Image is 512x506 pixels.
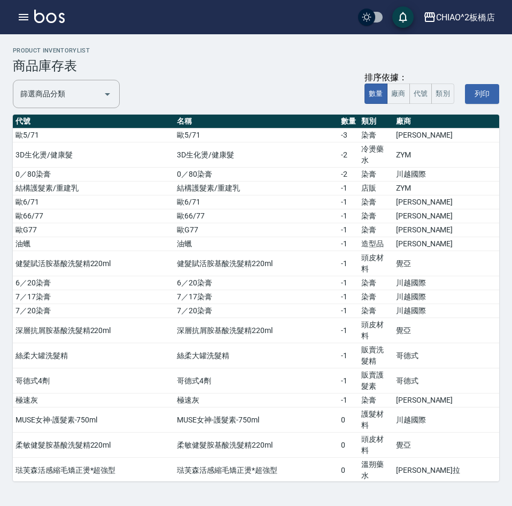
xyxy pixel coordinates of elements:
[174,343,338,368] td: 絲柔大罐洗髮精
[338,223,359,237] td: -1
[13,394,174,407] td: 極速灰
[359,237,393,251] td: 造型品
[393,368,499,394] td: 哥德式
[393,251,499,276] td: 覺亞
[13,58,499,73] h3: 商品庫存表
[409,84,432,104] button: 代號
[174,318,338,343] td: 深層抗屑胺基酸洗髮精220ml
[13,142,174,168] td: 3D生化燙/健康髮
[338,304,359,318] td: -1
[338,318,359,343] td: -1
[338,195,359,209] td: -1
[174,209,338,223] td: 歐66/77
[392,6,414,28] button: save
[393,142,499,168] td: ZYM
[13,304,174,318] td: 7／20染膏
[364,72,454,84] div: 排序依據：
[359,433,393,458] td: 頭皮材料
[359,251,393,276] td: 頭皮材料
[13,209,174,223] td: 歐66/77
[338,209,359,223] td: -1
[174,168,338,182] td: 0／80染膏
[359,129,393,142] td: 染膏
[13,251,174,276] td: 健髮賦活胺基酸洗髮精220ml
[13,290,174,304] td: 7／17染膏
[359,142,393,168] td: 冷燙藥水
[13,237,174,251] td: 油蠟
[393,276,499,290] td: 川越國際
[419,6,499,28] button: CHIAO^2板橋店
[359,343,393,368] td: 販賣洗髮精
[174,237,338,251] td: 油蠟
[13,407,174,433] td: MUSE女神-護髮素-750ml
[387,84,410,104] button: 廠商
[338,394,359,407] td: -1
[393,304,499,318] td: 川越國際
[13,182,174,195] td: 結構護髮素/重建乳
[13,458,174,483] td: 琺芙森活感縮毛矯正燙*超強型
[436,11,495,24] div: CHIAO^2板橋店
[99,86,116,103] button: Open
[338,237,359,251] td: -1
[393,182,499,195] td: ZYM
[393,237,499,251] td: [PERSON_NAME]
[174,195,338,209] td: 歐6/71
[13,47,499,54] h2: product inventoryList
[393,290,499,304] td: 川越國際
[174,182,338,195] td: 結構護髮素/重建乳
[359,394,393,407] td: 染膏
[359,223,393,237] td: 染膏
[174,142,338,168] td: 3D生化燙/健康髮
[359,458,393,483] td: 溫朔藥水
[393,195,499,209] td: [PERSON_NAME]
[13,168,174,182] td: 0／80染膏
[359,168,393,182] td: 染膏
[338,407,359,433] td: 0
[174,276,338,290] td: 6／20染膏
[174,304,338,318] td: 7／20染膏
[359,209,393,223] td: 染膏
[359,318,393,343] td: 頭皮材料
[13,343,174,368] td: 絲柔大罐洗髮精
[393,433,499,458] td: 覺亞
[359,368,393,394] td: 販賣護髮素
[174,458,338,483] td: 琺芙森活感縮毛矯正燙*超強型
[13,195,174,209] td: 歐6/71
[13,276,174,290] td: 6／20染膏
[338,115,359,129] th: 數量
[174,368,338,394] td: 哥德式4劑
[13,318,174,343] td: 深層抗屑胺基酸洗髮精220ml
[338,433,359,458] td: 0
[393,223,499,237] td: [PERSON_NAME]
[174,251,338,276] td: 健髮賦活胺基酸洗髮精220ml
[393,168,499,182] td: 川越國際
[174,394,338,407] td: 極速灰
[338,458,359,483] td: 0
[13,115,174,129] th: 代號
[431,84,454,104] button: 類別
[393,458,499,483] td: [PERSON_NAME]拉
[174,433,338,458] td: 柔敏健髮胺基酸洗髮精220ml
[359,407,393,433] td: 護髮材料
[338,129,359,142] td: -3
[338,142,359,168] td: -2
[393,318,499,343] td: 覺亞
[393,115,499,129] th: 廠商
[13,223,174,237] td: 歐G77
[338,276,359,290] td: -1
[359,182,393,195] td: 店販
[13,129,174,142] td: 歐5/71
[393,407,499,433] td: 川越國際
[393,129,499,142] td: [PERSON_NAME]
[359,195,393,209] td: 染膏
[338,290,359,304] td: -1
[465,84,499,104] button: 列印
[359,304,393,318] td: 染膏
[34,10,65,23] img: Logo
[393,209,499,223] td: [PERSON_NAME]
[338,182,359,195] td: -1
[338,368,359,394] td: -1
[174,290,338,304] td: 7／17染膏
[174,223,338,237] td: 歐G77
[393,394,499,407] td: [PERSON_NAME]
